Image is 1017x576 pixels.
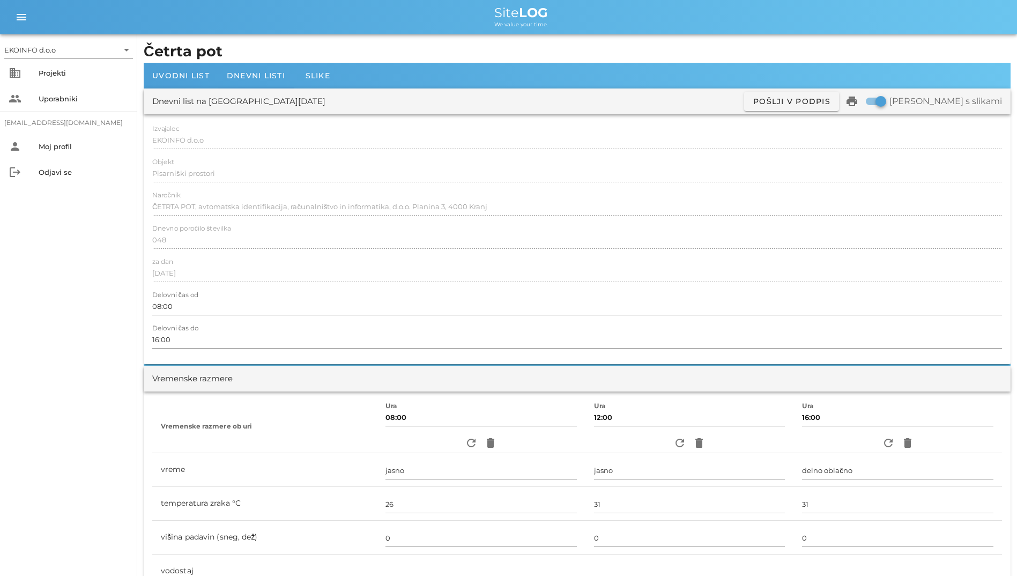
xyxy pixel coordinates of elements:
[901,437,914,449] i: delete
[39,69,129,77] div: Projekti
[519,5,548,20] b: LOG
[39,142,129,151] div: Moj profil
[802,402,814,410] label: Ura
[152,191,181,200] label: Naročnik
[882,437,895,449] i: refresh
[152,521,377,555] td: višina padavin (sneg, dež)
[963,525,1017,576] iframe: Chat Widget
[39,168,129,176] div: Odjavi se
[227,71,285,80] span: Dnevni listi
[152,400,377,453] th: Vremenske razmere ob uri
[144,41,1011,63] h1: Četrta pot
[753,97,830,106] span: Pošlji v podpis
[152,291,198,299] label: Delovni čas od
[889,96,1002,107] label: [PERSON_NAME] s slikami
[152,324,198,333] label: Delovni čas do
[9,67,21,79] i: business
[152,373,233,385] div: Vremenske razmere
[152,71,210,80] span: Uvodni list
[465,437,478,449] i: refresh
[693,437,706,449] i: delete
[152,95,325,108] div: Dnevni list na [GEOGRAPHIC_DATA][DATE]
[494,21,548,28] span: We value your time.
[744,92,839,111] button: Pošlji v podpis
[120,43,133,56] i: arrow_drop_down
[152,453,377,487] td: vreme
[9,140,21,153] i: person
[9,92,21,105] i: people
[152,258,173,266] label: za dan
[963,525,1017,576] div: Pripomoček za klepet
[306,71,330,80] span: Slike
[152,125,179,133] label: Izvajalec
[845,95,858,108] i: print
[152,225,231,233] label: Dnevno poročilo številka
[152,158,174,166] label: Objekt
[39,94,129,103] div: Uporabniki
[385,402,397,410] label: Ura
[9,166,21,179] i: logout
[484,437,497,449] i: delete
[4,41,133,58] div: EKOINFO d.o.o
[4,45,56,55] div: EKOINFO d.o.o
[494,5,548,20] span: Site
[673,437,686,449] i: refresh
[15,11,28,24] i: menu
[594,402,606,410] label: Ura
[152,487,377,521] td: temperatura zraka °C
